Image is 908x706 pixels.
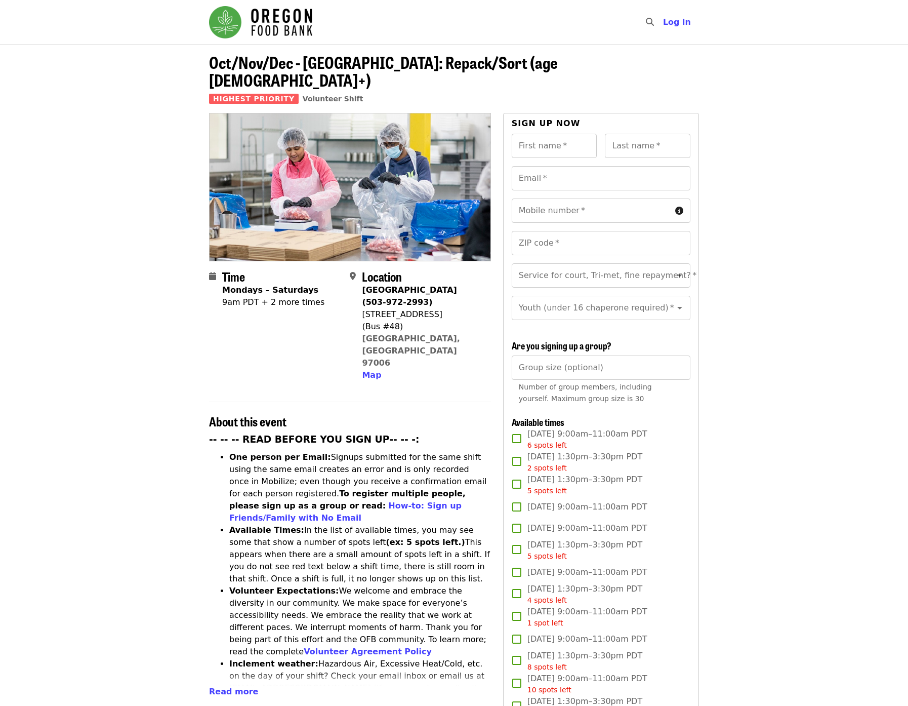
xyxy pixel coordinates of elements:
[209,686,258,698] button: Read more
[229,659,318,669] strong: Inclement weather:
[527,441,567,449] span: 6 spots left
[209,50,558,92] span: Oct/Nov/Dec - [GEOGRAPHIC_DATA]: Repack/Sort (age [DEMOGRAPHIC_DATA]+)
[229,501,462,523] a: How-to: Sign up Friends/Family with No Email
[512,119,581,128] span: Sign up now
[527,501,647,513] span: [DATE] 9:00am–11:00am PDT
[362,285,457,307] strong: [GEOGRAPHIC_DATA] (503-972-2993)
[222,267,245,285] span: Time
[527,663,567,671] span: 8 spots left
[527,552,567,560] span: 5 spots left
[229,451,491,524] li: Signups submitted for the same shift using the same email creates an error and is only recorded o...
[527,673,647,695] span: [DATE] 9:00am–11:00am PDT
[209,271,216,281] i: calendar icon
[605,134,690,158] input: Last name
[209,412,286,430] span: About this event
[209,94,299,104] span: Highest Priority
[660,10,668,34] input: Search
[673,301,687,315] button: Open
[646,17,654,27] i: search icon
[527,650,642,673] span: [DATE] 1:30pm–3:30pm PDT
[222,285,318,295] strong: Mondays – Saturdays
[512,199,671,223] input: Mobile number
[512,166,690,190] input: Email
[512,339,611,352] span: Are you signing up a group?
[527,428,647,451] span: [DATE] 9:00am–11:00am PDT
[229,525,304,535] strong: Available Times:
[229,524,491,585] li: In the list of available times, you may see some that show a number of spots left This appears wh...
[209,687,258,696] span: Read more
[209,434,420,445] strong: -- -- -- READ BEFORE YOU SIGN UP-- -- -:
[512,415,564,428] span: Available times
[362,334,460,368] a: [GEOGRAPHIC_DATA], [GEOGRAPHIC_DATA] 97006
[675,206,683,216] i: circle-info icon
[304,647,432,656] a: Volunteer Agreement Policy
[512,356,690,380] input: [object Object]
[229,489,466,511] strong: To register multiple people, please sign up as a group or read:
[303,95,363,103] a: Volunteer Shift
[386,537,465,547] strong: (ex: 5 spots left.)
[527,474,642,496] span: [DATE] 1:30pm–3:30pm PDT
[229,452,331,462] strong: One person per Email:
[229,585,491,658] li: We welcome and embrace the diversity in our community. We make space for everyone’s accessibility...
[350,271,356,281] i: map-marker-alt icon
[527,522,647,534] span: [DATE] 9:00am–11:00am PDT
[527,633,647,645] span: [DATE] 9:00am–11:00am PDT
[222,296,324,308] div: 9am PDT + 2 more times
[209,6,312,38] img: Oregon Food Bank - Home
[527,487,567,495] span: 5 spots left
[527,619,563,627] span: 1 spot left
[527,596,567,604] span: 4 spots left
[527,686,571,694] span: 10 spots left
[519,383,652,403] span: Number of group members, including yourself. Maximum group size is 30
[527,606,647,629] span: [DATE] 9:00am–11:00am PDT
[527,566,647,578] span: [DATE] 9:00am–11:00am PDT
[527,464,567,472] span: 2 spots left
[527,539,642,562] span: [DATE] 1:30pm–3:30pm PDT
[362,369,381,381] button: Map
[527,583,642,606] span: [DATE] 1:30pm–3:30pm PDT
[362,267,402,285] span: Location
[362,370,381,380] span: Map
[527,451,642,474] span: [DATE] 1:30pm–3:30pm PDT
[362,308,482,321] div: [STREET_ADDRESS]
[512,231,690,255] input: ZIP code
[210,113,490,260] img: Oct/Nov/Dec - Beaverton: Repack/Sort (age 10+) organized by Oregon Food Bank
[655,12,699,32] button: Log in
[362,321,482,333] div: (Bus #48)
[663,17,691,27] span: Log in
[512,134,597,158] input: First name
[673,268,687,283] button: Open
[229,586,339,596] strong: Volunteer Expectations:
